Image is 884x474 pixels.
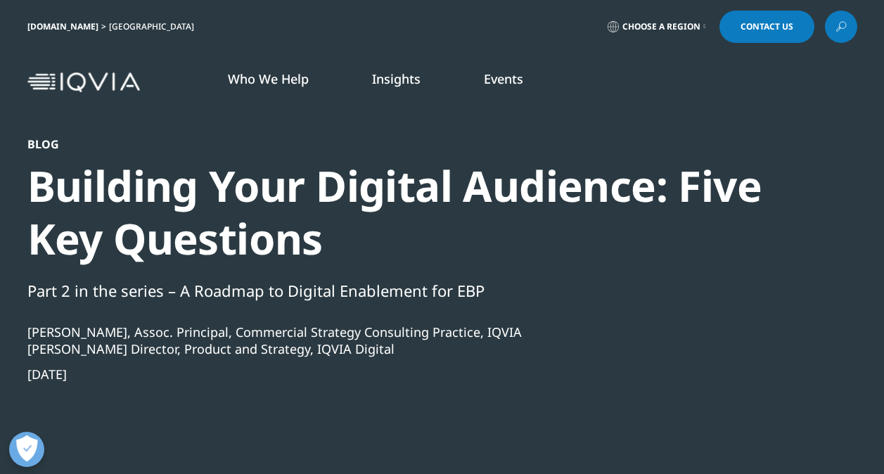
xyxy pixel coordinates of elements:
[146,49,857,115] nav: Primary
[741,23,793,31] span: Contact Us
[27,278,781,302] div: Part 2 in the series – A Roadmap to Digital Enablement for EBP
[109,21,200,32] div: [GEOGRAPHIC_DATA]
[484,70,523,87] a: Events
[27,340,781,357] div: [PERSON_NAME] Director, Product and Strategy, IQVIA Digital
[27,324,781,340] div: [PERSON_NAME], Assoc. Principal, Commercial Strategy Consulting Practice, IQVIA
[622,21,700,32] span: Choose a Region
[27,72,140,93] img: IQVIA Healthcare Information Technology and Pharma Clinical Research Company
[719,11,814,43] a: Contact Us
[9,432,44,467] button: Open Preferences
[27,366,781,383] div: [DATE]
[228,70,309,87] a: Who We Help
[372,70,421,87] a: Insights
[27,137,781,151] div: Blog
[27,160,781,265] div: Building Your Digital Audience: Five Key Questions
[27,20,98,32] a: [DOMAIN_NAME]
